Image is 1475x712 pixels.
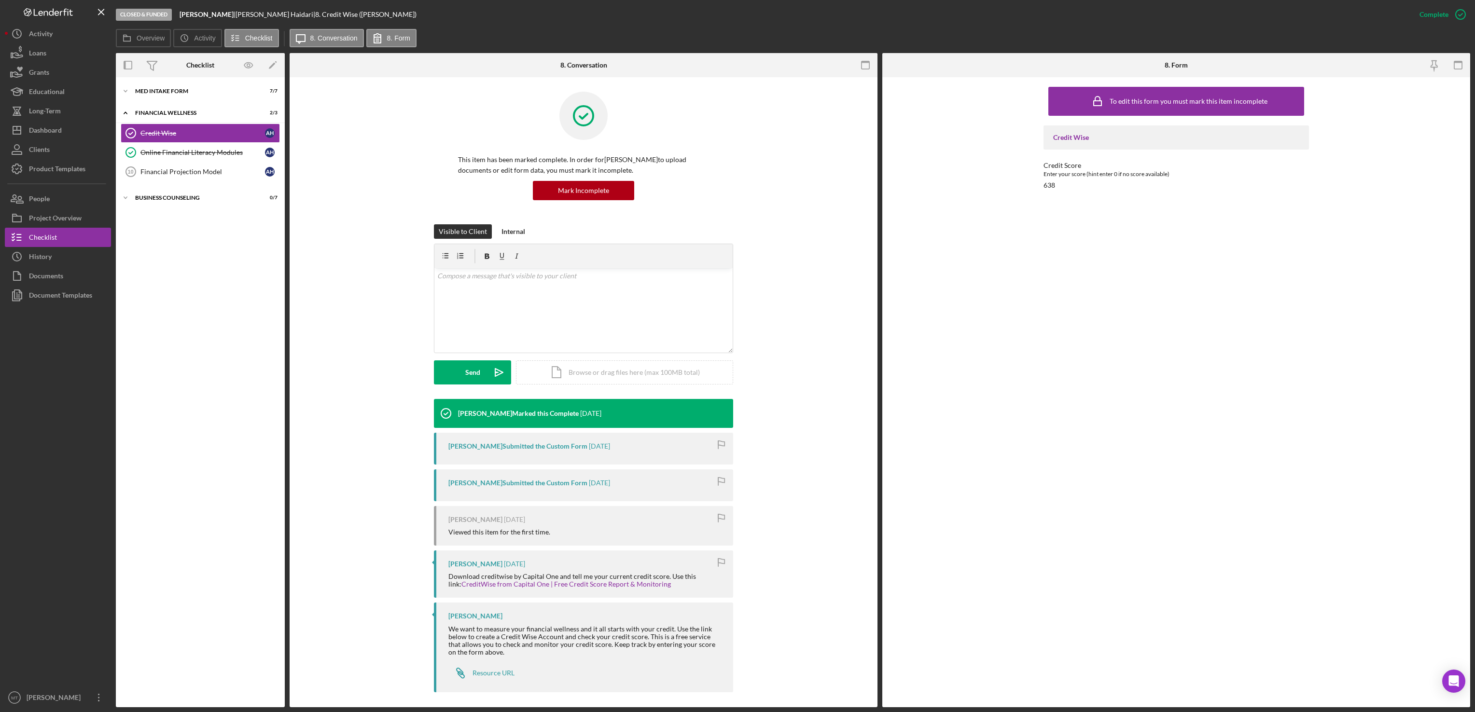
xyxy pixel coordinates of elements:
[5,266,111,286] button: Documents
[24,688,87,710] div: [PERSON_NAME]
[504,516,525,523] time: 2023-05-30 15:32
[137,34,165,42] label: Overview
[1044,169,1309,179] div: Enter your score (hint enter 0 if no score available)
[434,360,511,384] button: Send
[1110,97,1267,105] div: To edit this form you must mark this item incomplete
[1442,670,1465,693] div: Open Intercom Messenger
[5,208,111,228] button: Project Overview
[265,128,275,138] div: A H
[5,101,111,121] button: Long-Term
[135,195,253,201] div: Business Counseling
[315,11,417,18] div: 8. Credit Wise ([PERSON_NAME])
[121,123,280,143] a: Credit WiseAH
[29,82,65,104] div: Educational
[29,101,61,123] div: Long-Term
[558,181,609,200] div: Mark Incomplete
[1044,162,1309,169] div: Credit Score
[29,208,82,230] div: Project Overview
[465,360,480,384] div: Send
[140,149,265,156] div: Online Financial Literacy Modules
[1044,181,1055,189] div: 638
[5,286,111,305] button: Document Templates
[29,140,50,162] div: Clients
[29,266,63,288] div: Documents
[29,228,57,249] div: Checklist
[5,121,111,140] button: Dashboard
[260,88,278,94] div: 7 / 7
[448,528,550,536] div: Viewed this item for the first time.
[448,573,724,588] div: Download creditwise by Capital One and tell me your current credit score. Use this link:
[448,612,502,620] div: [PERSON_NAME]
[135,88,253,94] div: MED Intake Form
[121,143,280,162] a: Online Financial Literacy ModulesAH
[434,224,492,239] button: Visible to Client
[1410,5,1470,24] button: Complete
[461,580,671,588] a: CreditWise from Capital One | Free Credit Score Report & Monitoring
[504,560,525,568] time: 2023-05-30 15:00
[5,140,111,159] button: Clients
[127,169,133,175] tspan: 10
[245,34,273,42] label: Checklist
[194,34,215,42] label: Activity
[29,247,52,269] div: History
[116,29,171,47] button: Overview
[589,479,610,487] time: 2023-05-30 21:49
[121,162,280,181] a: 10Financial Projection ModelAH
[5,189,111,208] button: People
[29,121,62,142] div: Dashboard
[186,61,214,69] div: Checklist
[5,688,111,707] button: MT[PERSON_NAME]
[265,167,275,177] div: A H
[29,189,50,211] div: People
[458,410,579,417] div: [PERSON_NAME] Marked this Complete
[366,29,417,47] button: 8. Form
[290,29,364,47] button: 8. Conversation
[497,224,530,239] button: Internal
[29,43,46,65] div: Loans
[448,560,502,568] div: [PERSON_NAME]
[140,168,265,176] div: Financial Projection Model
[589,442,610,450] time: 2023-06-03 13:32
[473,669,515,677] div: Resource URL
[439,224,487,239] div: Visible to Client
[533,181,634,200] button: Mark Incomplete
[5,159,111,178] button: Product Templates
[560,61,607,69] div: 8. Conversation
[135,110,253,116] div: Financial Wellness
[224,29,279,47] button: Checklist
[448,625,724,656] div: We want to measure your financial wellness and it all starts with your credit. Use the link below...
[173,29,222,47] button: Activity
[5,24,111,43] button: Activity
[5,82,111,101] button: Educational
[5,228,111,247] button: Checklist
[11,695,18,700] text: MT
[260,110,278,116] div: 2 / 3
[5,43,111,63] button: Loans
[265,148,275,157] div: A H
[580,410,601,417] time: 2023-06-03 13:32
[1165,61,1188,69] div: 8. Form
[260,195,278,201] div: 0 / 7
[140,129,265,137] div: Credit Wise
[387,34,410,42] label: 8. Form
[180,11,236,18] div: |
[1053,134,1299,141] div: Credit Wise
[5,63,111,82] button: Grants
[5,247,111,266] a: History
[29,24,53,46] div: Activity
[448,663,515,683] a: Resource URL
[29,159,85,181] div: Product Templates
[310,34,358,42] label: 8. Conversation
